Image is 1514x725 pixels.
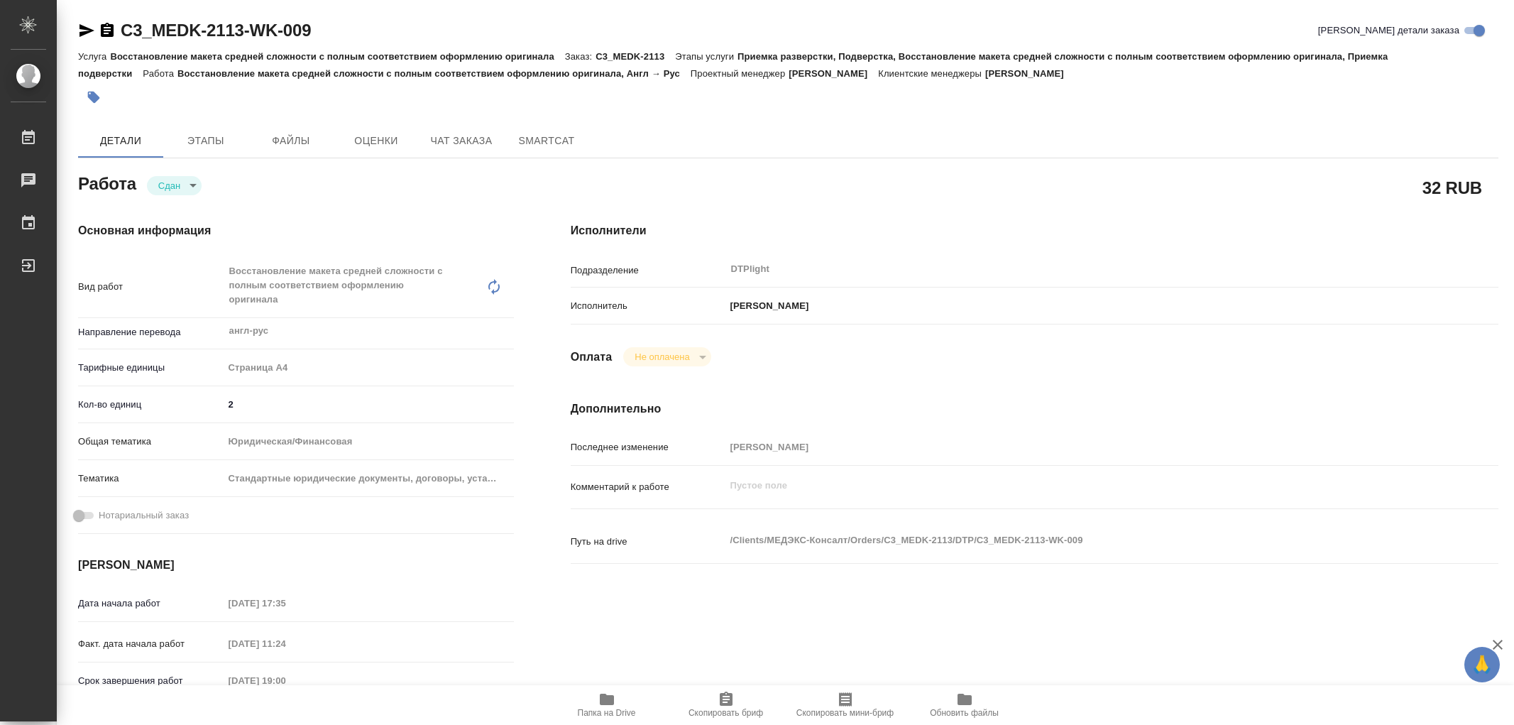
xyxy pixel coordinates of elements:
[224,430,514,454] div: Юридическая/Финансовая
[172,132,240,150] span: Этапы
[789,68,878,79] p: [PERSON_NAME]
[427,132,495,150] span: Чат заказа
[99,508,189,523] span: Нотариальный заказ
[623,347,711,366] div: Сдан
[786,685,905,725] button: Скопировать мини-бриф
[121,21,311,40] a: C3_MEDK-2113-WK-009
[78,82,109,113] button: Добавить тэг
[571,440,725,454] p: Последнее изменение
[571,222,1498,239] h4: Исполнители
[571,299,725,313] p: Исполнитель
[257,132,325,150] span: Файлы
[578,708,636,718] span: Папка на Drive
[667,685,786,725] button: Скопировать бриф
[87,132,155,150] span: Детали
[147,176,202,195] div: Сдан
[224,467,514,491] div: Стандартные юридические документы, договоры, уставы
[78,22,95,39] button: Скопировать ссылку для ЯМессенджера
[110,51,564,62] p: Восстановление макета средней сложности с полным соответствием оформлению оригинала
[78,280,224,294] p: Вид работ
[878,68,985,79] p: Клиентские менеджеры
[78,674,224,688] p: Срок завершения работ
[224,633,348,654] input: Пустое поле
[78,222,514,239] h4: Основная информация
[224,356,514,380] div: Страница А4
[725,528,1421,552] textarea: /Clients/МЕДЭКС-Консалт/Orders/C3_MEDK-2113/DTP/C3_MEDK-2113-WK-009
[78,361,224,375] p: Тарифные единицы
[78,637,224,651] p: Факт. дата начала работ
[224,670,348,691] input: Пустое поле
[99,22,116,39] button: Скопировать ссылку
[78,51,110,62] p: Услуга
[571,263,725,278] p: Подразделение
[691,68,789,79] p: Проектный менеджер
[78,398,224,412] p: Кол-во единиц
[675,51,737,62] p: Этапы услуги
[1318,23,1459,38] span: [PERSON_NAME] детали заказа
[154,180,185,192] button: Сдан
[725,437,1421,457] input: Пустое поле
[78,170,136,195] h2: Работа
[177,68,691,79] p: Восстановление макета средней сложности с полным соответствием оформлению оригинала, Англ → Рус
[78,596,224,611] p: Дата начала работ
[571,349,613,366] h4: Оплата
[342,132,410,150] span: Оценки
[78,325,224,339] p: Направление перевода
[78,435,224,449] p: Общая тематика
[224,394,514,415] input: ✎ Введи что-нибудь
[78,557,514,574] h4: [PERSON_NAME]
[224,593,348,614] input: Пустое поле
[1464,647,1500,682] button: 🙏
[512,132,581,150] span: SmartCat
[547,685,667,725] button: Папка на Drive
[725,299,809,313] p: [PERSON_NAME]
[1470,650,1494,680] span: 🙏
[796,708,894,718] span: Скопировать мини-бриф
[571,480,725,494] p: Комментарий к работе
[1422,175,1482,200] h2: 32 RUB
[985,68,1075,79] p: [PERSON_NAME]
[143,68,177,79] p: Работа
[571,535,725,549] p: Путь на drive
[596,51,675,62] p: C3_MEDK-2113
[905,685,1024,725] button: Обновить файлы
[930,708,999,718] span: Обновить файлы
[571,400,1498,418] h4: Дополнительно
[630,351,693,363] button: Не оплачена
[689,708,763,718] span: Скопировать бриф
[565,51,596,62] p: Заказ:
[78,471,224,486] p: Тематика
